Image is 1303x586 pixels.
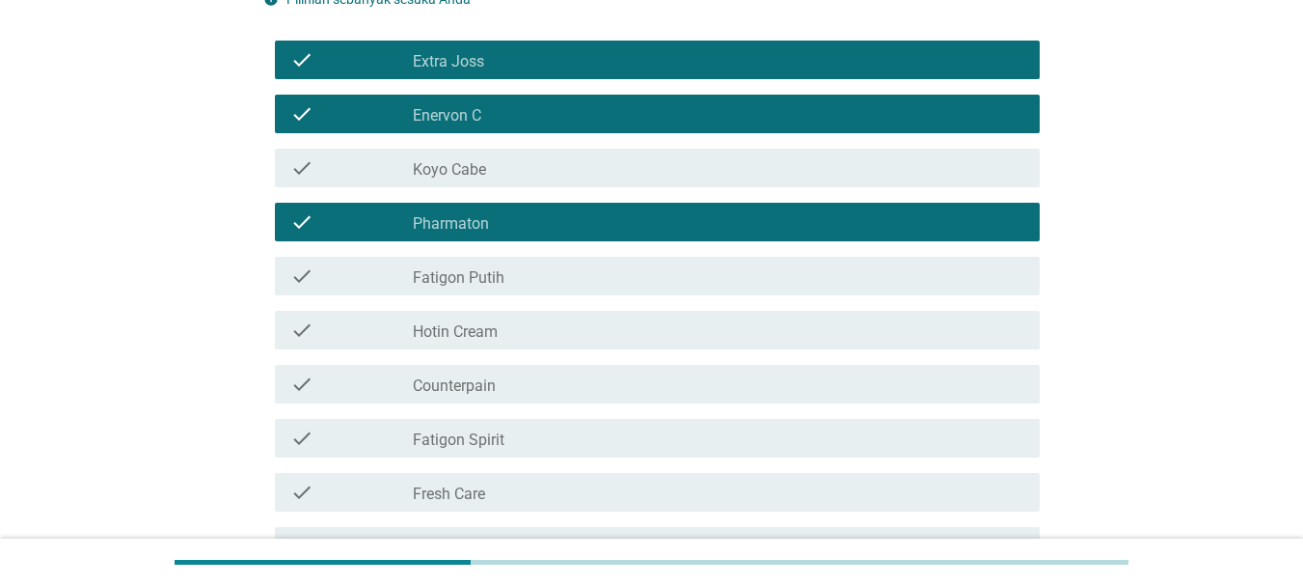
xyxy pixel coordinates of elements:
[413,268,504,288] label: Fatigon Putih
[290,427,313,450] i: check
[413,377,496,396] label: Counterpain
[290,48,313,71] i: check
[290,210,313,234] i: check
[413,322,498,342] label: Hotin Cream
[290,156,313,180] i: check
[413,485,485,504] label: Fresh Care
[413,214,489,234] label: Pharmaton
[290,319,313,342] i: check
[413,52,484,71] label: Extra Joss
[413,160,486,180] label: Koyo Cabe
[290,535,313,558] i: check
[290,265,313,288] i: check
[290,373,313,396] i: check
[413,431,504,450] label: Fatigon Spirit
[290,481,313,504] i: check
[413,106,481,126] label: Enervon C
[290,102,313,126] i: check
